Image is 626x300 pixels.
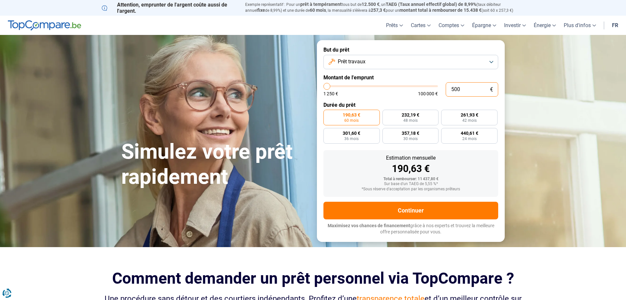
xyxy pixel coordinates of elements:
[344,137,359,141] span: 36 mois
[323,47,498,53] label: But du prêt
[329,182,493,186] div: Sur base d'un TAEG de 5,55 %*
[399,8,482,13] span: montant total à rembourser de 15.438 €
[435,16,468,35] a: Comptes
[407,16,435,35] a: Cartes
[102,269,524,287] h2: Comment demander un prêt personnel via TopCompare ?
[329,177,493,182] div: Total à rembourser: 11 437,80 €
[102,2,237,14] p: Attention, emprunter de l'argent coûte aussi de l'argent.
[323,202,498,219] button: Continuer
[461,113,478,117] span: 261,93 €
[418,91,438,96] span: 100 000 €
[462,118,477,122] span: 42 mois
[323,102,498,108] label: Durée du prêt
[608,16,622,35] a: fr
[382,16,407,35] a: Prêts
[121,139,309,190] h1: Simulez votre prêt rapidement
[328,223,410,228] span: Maximisez vos chances de financement
[461,131,478,135] span: 440,61 €
[8,20,81,31] img: TopCompare
[402,131,419,135] span: 357,18 €
[402,113,419,117] span: 232,19 €
[462,137,477,141] span: 24 mois
[343,113,360,117] span: 190,63 €
[338,58,365,65] span: Prêt travaux
[343,131,360,135] span: 301,60 €
[371,8,386,13] span: 257,3 €
[329,155,493,161] div: Estimation mensuelle
[300,2,342,7] span: prêt à tempérament
[310,8,326,13] span: 60 mois
[329,164,493,174] div: 190,63 €
[468,16,500,35] a: Épargne
[403,137,418,141] span: 30 mois
[257,8,265,13] span: fixe
[362,2,380,7] span: 12.500 €
[323,223,498,235] p: grâce à nos experts et trouvez la meilleure offre personnalisée pour vous.
[403,118,418,122] span: 48 mois
[323,74,498,81] label: Montant de l'emprunt
[323,55,498,69] button: Prêt travaux
[560,16,600,35] a: Plus d'infos
[500,16,530,35] a: Investir
[530,16,560,35] a: Énergie
[329,187,493,192] div: *Sous réserve d'acceptation par les organismes prêteurs
[323,91,338,96] span: 1 250 €
[490,87,493,92] span: €
[344,118,359,122] span: 60 mois
[386,2,476,7] span: TAEG (Taux annuel effectif global) de 8,99%
[245,2,524,13] p: Exemple représentatif : Pour un tous but de , un (taux débiteur annuel de 8,99%) et une durée de ...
